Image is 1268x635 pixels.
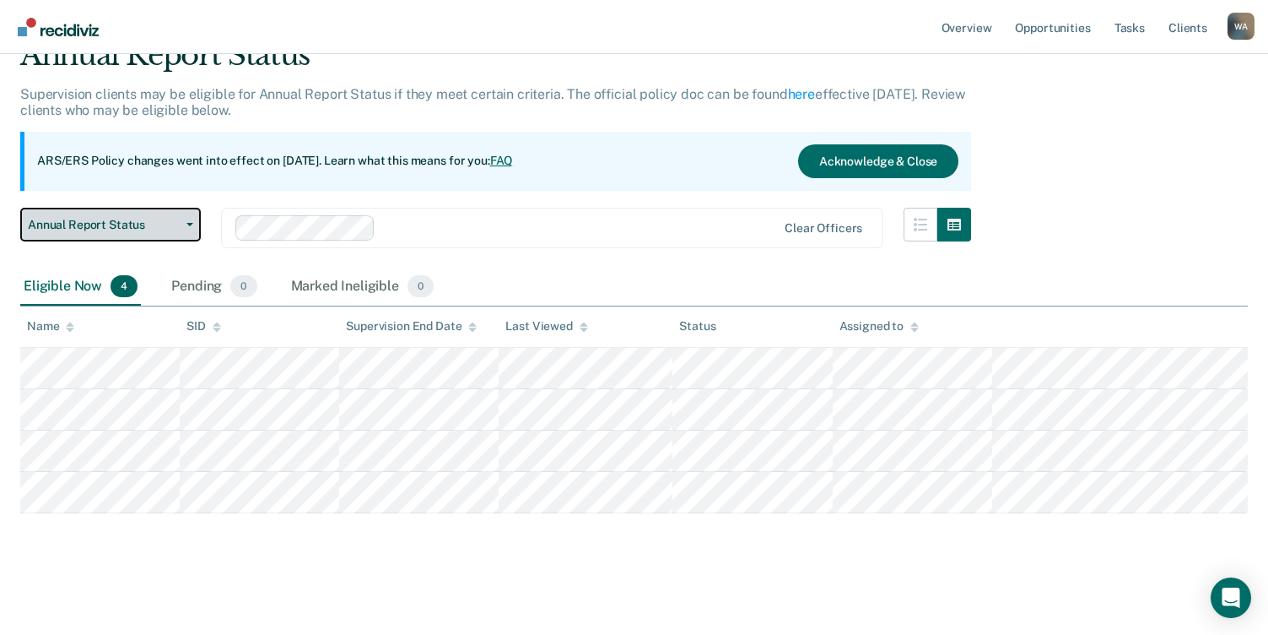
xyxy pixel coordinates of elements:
img: Recidiviz [18,18,99,36]
button: Profile dropdown button [1228,13,1255,40]
div: SID [186,319,221,334]
a: FAQ [490,154,514,167]
span: Annual Report Status [28,218,180,232]
div: Open Intercom Messenger [1211,578,1251,618]
p: ARS/ERS Policy changes went into effect on [DATE]. Learn what this means for you: [37,153,513,170]
div: Name [27,319,74,334]
a: here [788,86,815,102]
div: Pending0 [168,269,260,306]
button: Annual Report Status [20,208,201,242]
div: Assigned to [839,319,919,334]
div: Status [679,319,715,334]
p: Supervision clients may be eligible for Annual Report Status if they meet certain criteria. The o... [20,86,965,118]
button: Acknowledge & Close [798,144,958,178]
span: 4 [111,275,138,297]
div: Supervision End Date [346,319,477,334]
div: Last Viewed [505,319,587,334]
div: Clear officers [785,221,862,236]
div: Eligible Now4 [20,269,141,306]
span: 0 [230,275,256,297]
div: Marked Ineligible0 [288,269,438,306]
div: W A [1228,13,1255,40]
span: 0 [407,275,434,297]
div: Annual Report Status [20,38,971,86]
